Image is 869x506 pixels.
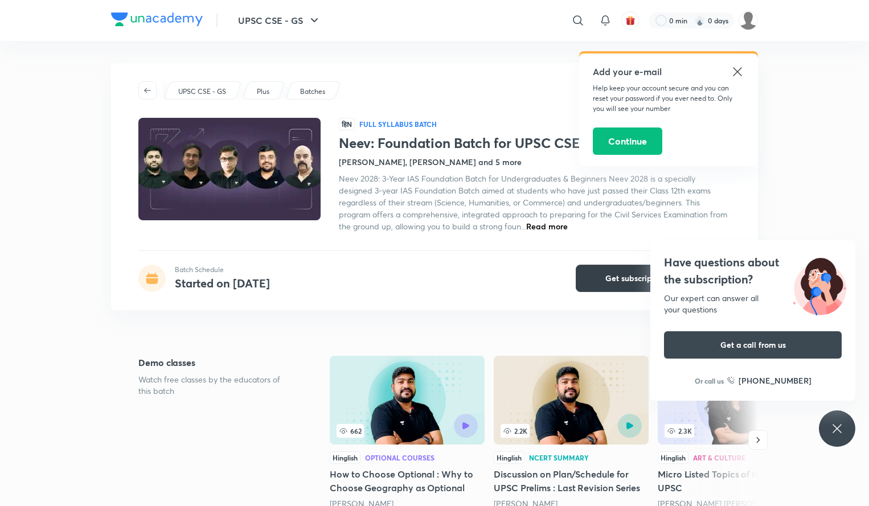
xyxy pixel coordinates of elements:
p: Plus [257,87,269,97]
span: Get subscription [605,273,666,284]
h5: How to Choose Optional : Why to Choose Geography as Optional [330,467,485,495]
h5: Discussion on Plan/Schedule for UPSC Prelims : Last Revision Series [494,467,649,495]
h5: Demo classes [138,356,293,369]
h4: Have questions about the subscription? [664,254,842,288]
h4: [PERSON_NAME], [PERSON_NAME] and 5 more [339,156,522,168]
button: UPSC CSE - GS [231,9,328,32]
p: Batches [300,87,325,97]
p: Full Syllabus Batch [359,120,437,129]
span: 662 [337,424,364,438]
p: Batch Schedule [175,265,270,275]
h4: Started on [DATE] [175,275,270,291]
img: streak [694,15,706,26]
img: avatar [625,15,636,26]
div: Hinglish [494,451,524,464]
h5: Add your e-mail [593,65,744,79]
button: Get a call from us [664,331,842,359]
div: Optional Courses [365,454,435,461]
h1: Neev: Foundation Batch for UPSC CSE 2028 (Bilingual) [339,135,731,151]
p: UPSC CSE - GS [178,87,226,97]
img: Payal [739,11,758,30]
h5: Micro Listed Topics of History for UPSC [658,467,813,495]
a: Plus [255,87,272,97]
div: NCERT Summary [529,454,589,461]
img: Company Logo [111,13,203,26]
span: हिN [339,118,355,130]
a: UPSC CSE - GS [177,87,228,97]
span: Neev 2028: 3-Year IAS Foundation Batch for Undergraduates & Beginners Neev 2028 is a specially de... [339,173,727,232]
button: Get subscription [576,265,695,292]
p: Watch free classes by the educators of this batch [138,374,293,397]
a: [PHONE_NUMBER] [727,375,811,386]
button: avatar [621,11,640,30]
div: Our expert can answer all your questions [664,293,842,315]
h6: [PHONE_NUMBER] [739,375,811,386]
span: 2.2K [501,424,530,438]
a: Batches [298,87,327,97]
img: ttu_illustration_new.svg [784,254,855,315]
span: 2.3K [665,424,694,438]
p: Or call us [695,376,724,386]
img: Thumbnail [137,117,322,221]
button: Continue [593,127,662,155]
a: Company Logo [111,13,203,29]
div: Hinglish [330,451,360,464]
span: Read more [526,221,568,232]
p: Help keep your account secure and you can reset your password if you ever need to. Only you will ... [593,83,744,114]
div: Hinglish [658,451,688,464]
